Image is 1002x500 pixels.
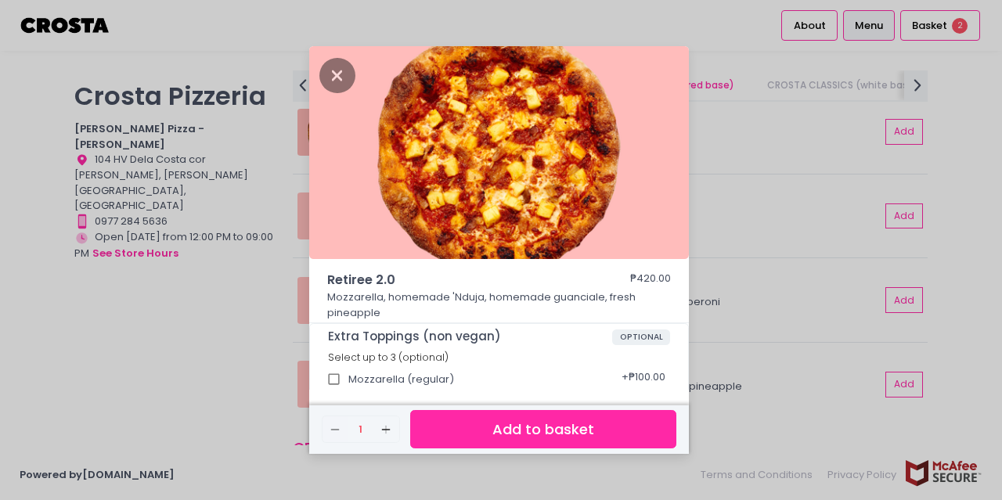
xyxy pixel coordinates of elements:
div: + ₱80.00 [619,383,670,413]
img: Retiree 2.0 [309,46,689,259]
span: Select up to 3 (optional) [328,351,449,364]
button: Close [319,67,355,82]
div: + ₱100.00 [616,365,670,394]
div: ₱420.00 [630,271,671,290]
p: Mozzarella, homemade 'Nduja, homemade guanciale, fresh pineapple [327,290,672,320]
button: Add to basket [410,410,676,448]
span: Extra Toppings (non vegan) [328,329,612,344]
span: Retiree 2.0 [327,271,586,290]
span: OPTIONAL [612,329,671,345]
